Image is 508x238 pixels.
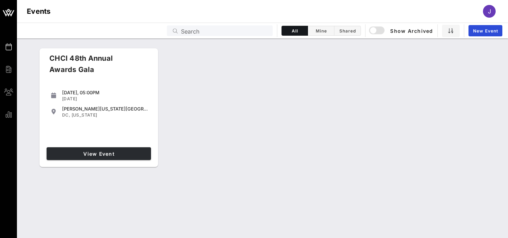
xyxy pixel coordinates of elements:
[62,106,148,112] div: [PERSON_NAME][US_STATE][GEOGRAPHIC_DATA]
[473,28,498,34] span: New Event
[72,112,97,118] span: [US_STATE]
[282,26,308,36] button: All
[49,151,148,157] span: View Event
[286,28,303,34] span: All
[44,53,143,81] div: CHCI 48th Annual Awards Gala
[483,5,496,18] div: J
[47,147,151,160] a: View Event
[62,96,148,102] div: [DATE]
[62,90,148,95] div: [DATE], 05:00PM
[468,25,502,36] a: New Event
[62,112,70,118] span: DC,
[370,24,433,37] button: Show Archived
[27,6,51,17] h1: Events
[308,26,334,36] button: Mine
[488,8,491,15] span: J
[339,28,356,34] span: Shared
[312,28,330,34] span: Mine
[334,26,361,36] button: Shared
[370,26,433,35] span: Show Archived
